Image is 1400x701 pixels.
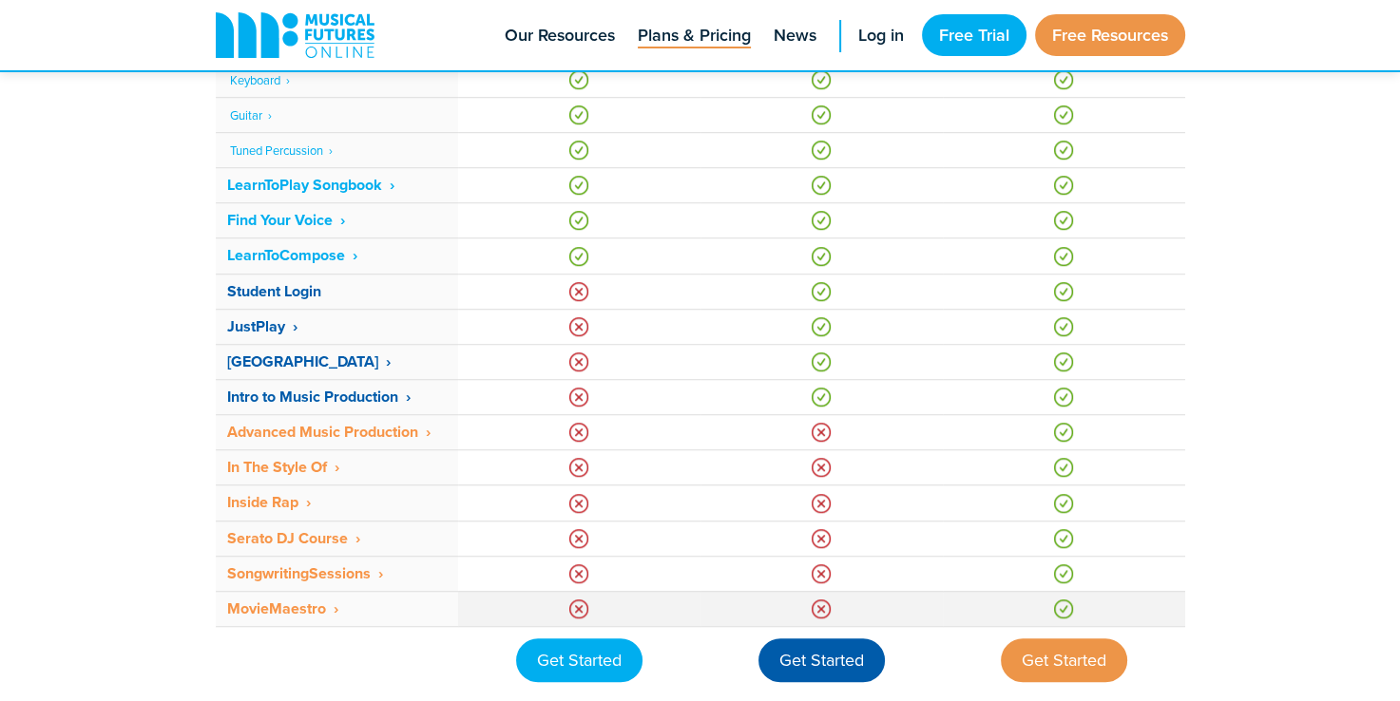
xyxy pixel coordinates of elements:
img: Yes [1054,70,1073,89]
img: Yes [1054,494,1073,513]
strong: MovieMaestro ‎ › [227,597,338,619]
img: Yes [569,70,588,89]
img: No [569,282,588,301]
strong: Intro to Music Production ‎ › [227,386,411,407]
img: Yes [812,176,831,195]
img: Yes [1054,352,1073,371]
img: No [569,494,588,513]
img: Yes [1054,458,1073,477]
a: Tuned Percussion ‎ › [230,142,333,159]
img: Yes [569,176,588,195]
img: No [569,423,588,442]
img: No [569,599,588,618]
img: No [569,352,588,371]
a: Guitar ‎ › [230,106,272,123]
a: Free Trial [922,14,1026,56]
img: No [812,564,831,583]
a: Serato DJ Course ‎ › [227,530,360,547]
img: Yes [1054,423,1073,442]
span: News [774,23,816,48]
strong: In The Style Of ‎ › [227,456,339,478]
img: Yes [1054,176,1073,195]
strong: [GEOGRAPHIC_DATA] ‎ › [227,350,391,372]
img: No [569,388,588,407]
div: Get Started [516,638,642,682]
img: Yes [812,105,831,124]
a: JustPlay ‎ › [227,318,297,335]
td: ‎‏‏‎ ‎ [216,133,458,168]
td: ‎‏‏‎ ‎ [216,97,458,132]
img: No [812,529,831,548]
strong: Inside Rap ‎ › [227,491,311,513]
a: Keyboard ‎ › [230,71,290,88]
img: Yes [1054,317,1073,336]
img: No [569,529,588,548]
img: Yes [812,211,831,230]
span: Plans & Pricing [638,23,751,48]
img: Yes [1054,211,1073,230]
img: Yes [569,105,588,124]
a: In The Style Of ‎ › [227,459,339,476]
strong: SongwritingSessions ‎ › [227,562,383,584]
img: No [812,494,831,513]
img: Yes [569,247,588,266]
img: Yes [812,141,831,160]
a: MovieMaestro ‎ › [227,600,338,617]
img: Yes [812,70,831,89]
strong: Serato DJ Course ‎ › [227,527,360,549]
strong: Advanced Music Production ‎ › [227,421,431,443]
img: Yes [1054,564,1073,583]
img: Yes [1054,282,1073,301]
img: Yes [1054,388,1073,407]
span: Log in [858,23,904,48]
div: Get Started [1001,638,1127,682]
a: [GEOGRAPHIC_DATA] ‎ › [227,353,391,370]
div: Get Started [758,638,885,682]
a: Free Resources [1035,14,1185,56]
img: No [569,317,588,336]
img: Yes [569,141,588,160]
img: No [569,458,588,477]
img: No [812,458,831,477]
img: Yes [1054,141,1073,160]
a: LearnToPlay Songbook ‎ › [227,177,394,194]
font: Student Login [227,280,321,302]
strong: LearnToCompose ‎ › [227,244,357,266]
img: Yes [1054,247,1073,266]
img: Yes [569,211,588,230]
img: Yes [812,282,831,301]
img: No [569,564,588,583]
img: Yes [1054,529,1073,548]
td: ‎‏‏‎ ‎ [216,62,458,97]
img: Yes [812,247,831,266]
a: Inside Rap ‎ › [227,494,311,511]
a: Find Your Voice ‎ › [227,212,345,229]
img: No [812,423,831,442]
strong: JustPlay ‎ › [227,315,297,337]
img: Yes [1054,599,1073,618]
strong: LearnToPlay Songbook ‎ › [227,174,394,196]
a: Intro to Music Production ‎ › [227,388,411,406]
a: Advanced Music Production ‎ › [227,424,431,441]
img: Yes [1054,105,1073,124]
a: LearnToCompose ‎ › [227,247,357,264]
span: Our Resources [505,23,615,48]
strong: Find Your Voice ‎ › [227,209,345,231]
img: Yes [812,352,831,371]
a: SongwritingSessions ‎ › [227,565,383,582]
img: No [812,599,831,618]
img: Yes [812,388,831,407]
img: Yes [812,317,831,336]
